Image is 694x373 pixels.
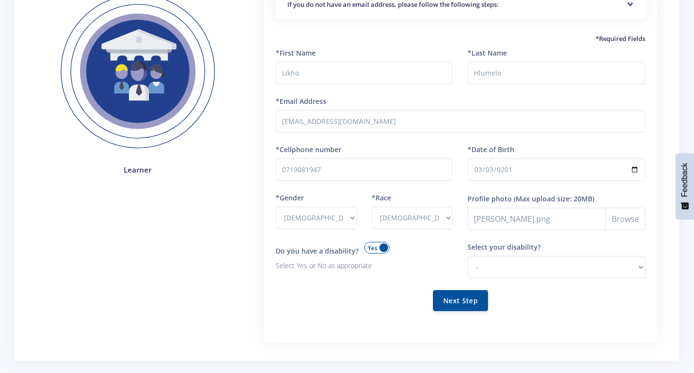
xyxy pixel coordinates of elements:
h4: Learner [45,164,231,176]
label: *Gender [276,193,304,203]
p: Select Yes or No as appropriate [276,260,453,272]
label: *Date of Birth [468,144,514,155]
label: Profile photo [468,194,512,204]
label: *First Name [276,48,316,58]
label: Do you have a disability? [276,246,358,256]
label: *Last Name [468,48,507,58]
input: Number with no spaces [276,158,453,181]
label: (Max upload size: 20MB) [514,194,594,204]
input: Email Address [276,110,645,133]
label: Select your disability? [468,242,541,252]
h5: *Required Fields [276,34,645,44]
button: Next Step [433,290,488,311]
input: Last Name [468,62,645,84]
span: Feedback [680,163,689,197]
button: Feedback - Show survey [675,153,694,219]
label: *Cellphone number [276,144,341,155]
input: First Name [276,62,453,84]
label: *Race [372,193,391,203]
label: *Email Address [276,96,326,106]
